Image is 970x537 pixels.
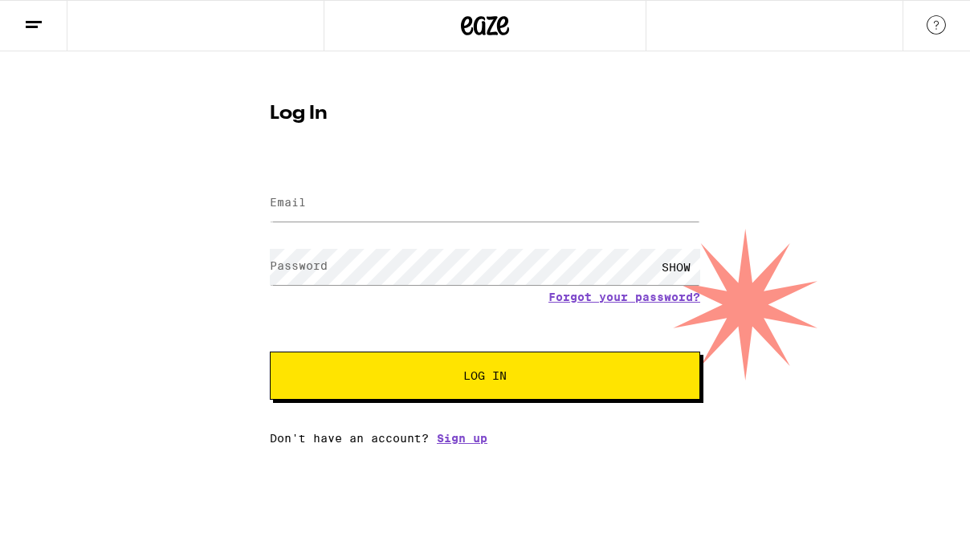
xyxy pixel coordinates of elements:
[270,352,700,400] button: Log In
[270,104,700,124] h1: Log In
[270,259,328,272] label: Password
[270,432,700,445] div: Don't have an account?
[463,370,507,381] span: Log In
[652,249,700,285] div: SHOW
[437,432,487,445] a: Sign up
[270,196,306,209] label: Email
[270,185,700,222] input: Email
[548,291,700,303] a: Forgot your password?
